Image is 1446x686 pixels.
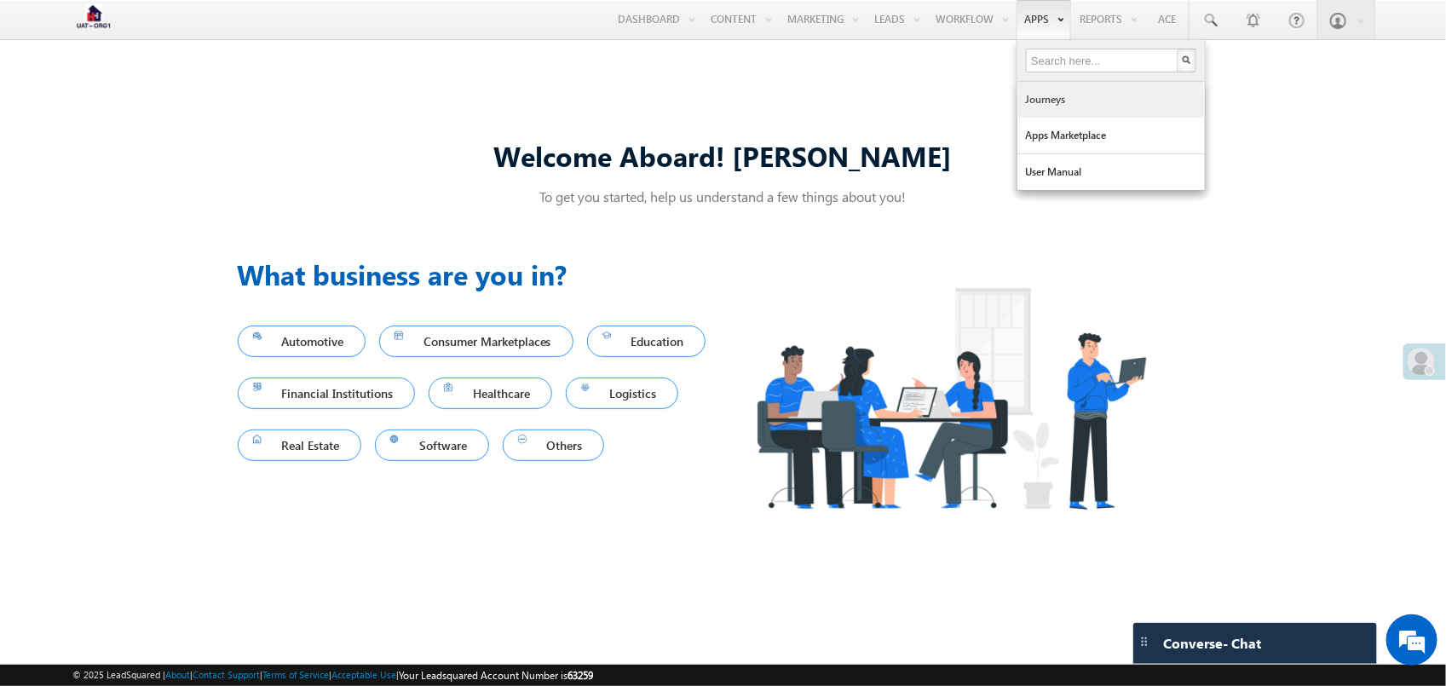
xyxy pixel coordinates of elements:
[253,382,400,405] span: Financial Institutions
[567,669,593,682] span: 63259
[395,330,558,353] span: Consumer Marketplaces
[253,434,347,457] span: Real Estate
[399,669,593,682] span: Your Leadsquared Account Number is
[390,434,474,457] span: Software
[1026,49,1179,72] input: Search here...
[238,137,1209,174] div: Welcome Aboard! [PERSON_NAME]
[331,669,396,680] a: Acceptable Use
[1017,82,1205,118] a: Journeys
[262,669,329,680] a: Terms of Service
[1017,118,1205,153] a: Apps Marketplace
[1017,154,1205,190] a: User Manual
[72,667,593,683] span: © 2025 LeadSquared | | | | |
[723,254,1178,543] img: Industry.png
[1138,635,1151,649] img: carter-drag
[518,434,590,457] span: Others
[193,669,260,680] a: Contact Support
[253,330,351,353] span: Automotive
[238,254,723,295] h3: What business are you in?
[238,187,1209,205] p: To get you started, help us understand a few things about you!
[165,669,190,680] a: About
[581,382,664,405] span: Logistics
[72,4,115,34] img: Custom Logo
[1163,636,1261,651] span: Converse - Chat
[444,382,537,405] span: Healthcare
[1182,55,1190,64] img: Search
[602,330,691,353] span: Education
